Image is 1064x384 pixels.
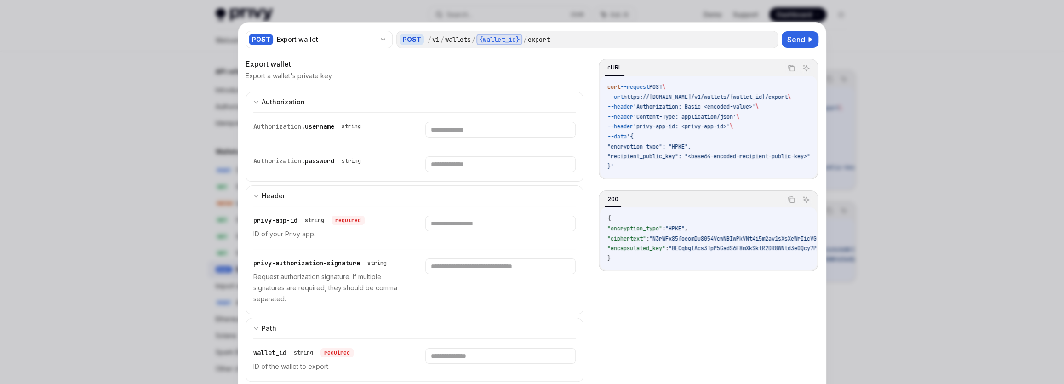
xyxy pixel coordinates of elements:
[607,255,611,262] span: }
[624,93,788,101] span: https://[DOMAIN_NAME]/v1/wallets/{wallet_id}/export
[253,229,403,240] p: ID of your Privy app.
[428,35,431,44] div: /
[785,62,797,74] button: Copy the contents from the code block
[620,83,649,91] span: --request
[253,216,365,225] div: privy-app-id
[633,113,736,120] span: 'Content-Type: application/json'
[246,92,583,112] button: expand input section
[633,103,755,110] span: 'Authorization: Basic <encoded-value>'
[320,348,354,357] div: required
[253,259,360,267] span: privy-authorization-signature
[445,35,471,44] div: wallets
[607,93,624,101] span: --url
[782,31,818,48] button: Send
[607,245,665,252] span: "encapsulated_key"
[342,123,361,130] div: string
[787,34,805,45] span: Send
[627,133,633,140] span: '{
[736,113,739,120] span: \
[646,235,649,242] span: :
[262,97,305,108] div: Authorization
[253,258,390,268] div: privy-authorization-signature
[472,35,475,44] div: /
[607,113,633,120] span: --header
[685,225,688,232] span: ,
[253,122,365,131] div: Authorization.username
[649,235,862,242] span: "N3rWFx85foeomDu8054VcwNBIwPkVNt4i5m2av1sXsXeWrIicVGwutFist12MmnI"
[607,133,627,140] span: --data
[662,225,665,232] span: :
[605,194,621,205] div: 200
[730,123,733,130] span: \
[800,62,812,74] button: Ask AI
[649,83,662,91] span: POST
[294,349,313,356] div: string
[607,83,620,91] span: curl
[400,34,424,45] div: POST
[246,30,393,49] button: POSTExport wallet
[523,35,527,44] div: /
[253,157,305,165] span: Authorization.
[305,122,334,131] span: username
[253,271,403,304] p: Request authorization signature. If multiple signatures are required, they should be comma separa...
[253,349,286,357] span: wallet_id
[305,217,324,224] div: string
[253,361,403,372] p: ID of the wallet to export.
[607,143,691,150] span: "encryption_type": "HPKE",
[607,163,614,170] span: }'
[262,323,276,334] div: Path
[785,194,797,206] button: Copy the contents from the code block
[253,216,297,224] span: privy-app-id
[253,156,365,166] div: Authorization.password
[528,35,550,44] div: export
[800,194,812,206] button: Ask AI
[262,190,285,201] div: Header
[246,58,583,69] div: Export wallet
[755,103,759,110] span: \
[440,35,444,44] div: /
[669,245,958,252] span: "BECqbgIAcs3TpP5GadS6F8mXkSktR2DR8WNtd3e0Qcy7PpoRHEygpzjFWttntS+SEM3VSr4Thewh18ZP9chseLE="
[342,157,361,165] div: string
[607,123,633,130] span: --header
[607,153,810,160] span: "recipient_public_key": "<base64-encoded-recipient-public-key>"
[607,215,611,222] span: {
[476,34,522,45] div: {wallet_id}
[607,235,646,242] span: "ciphertext"
[605,62,624,73] div: cURL
[788,93,791,101] span: \
[246,71,333,80] p: Export a wallet's private key.
[432,35,440,44] div: v1
[277,35,376,44] div: Export wallet
[607,225,662,232] span: "encryption_type"
[332,216,365,225] div: required
[367,259,387,267] div: string
[305,157,334,165] span: password
[246,318,583,338] button: expand input section
[253,348,354,357] div: wallet_id
[633,123,730,130] span: 'privy-app-id: <privy-app-id>'
[253,122,305,131] span: Authorization.
[607,103,633,110] span: --header
[665,225,685,232] span: "HPKE"
[246,185,583,206] button: expand input section
[662,83,665,91] span: \
[249,34,273,45] div: POST
[665,245,669,252] span: :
